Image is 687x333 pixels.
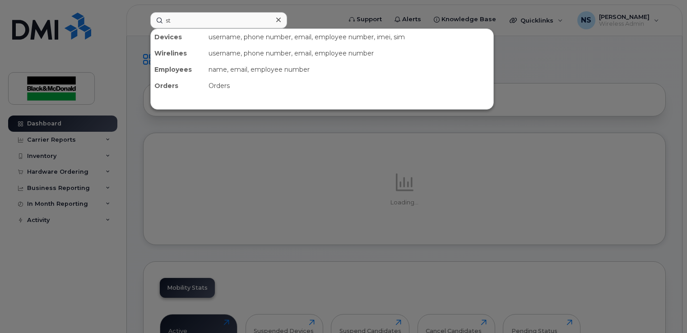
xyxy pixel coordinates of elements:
[151,45,205,61] div: Wirelines
[205,78,493,94] div: Orders
[205,29,493,45] div: username, phone number, email, employee number, imei, sim
[151,78,205,94] div: Orders
[151,61,205,78] div: Employees
[205,61,493,78] div: name, email, employee number
[151,29,205,45] div: Devices
[205,45,493,61] div: username, phone number, email, employee number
